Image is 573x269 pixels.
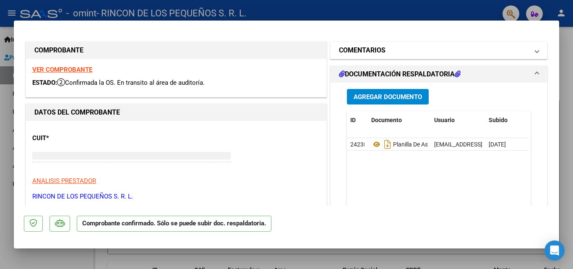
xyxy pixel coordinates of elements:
h1: DOCUMENTACIÓN RESPALDATORIA [339,69,461,79]
datatable-header-cell: Usuario [431,111,485,129]
datatable-header-cell: Acción [527,111,569,129]
p: RINCON DE LOS PEQUEÑOS S. R. L. [32,192,320,201]
strong: COMPROBANTE [34,46,83,54]
button: Agregar Documento [347,89,429,104]
p: Comprobante confirmado. Sólo se puede subir doc. respaldatoria. [77,216,271,232]
span: Confirmada la OS. En transito al área de auditoría. [57,79,205,86]
a: VER COMPROBANTE [32,66,92,73]
mat-expansion-panel-header: COMENTARIOS [331,42,547,59]
i: Descargar documento [382,138,393,151]
div: Open Intercom Messenger [544,240,565,261]
span: 24238 [350,141,367,148]
span: Agregar Documento [354,93,422,101]
span: Usuario [434,117,455,123]
div: DOCUMENTACIÓN RESPALDATORIA [331,83,547,257]
span: ID [350,117,356,123]
span: [DATE] [489,141,506,148]
p: CUIT [32,133,119,143]
span: ESTADO: [32,79,57,86]
strong: DATOS DEL COMPROBANTE [34,108,120,116]
span: Subido [489,117,508,123]
datatable-header-cell: Documento [368,111,431,129]
span: Documento [371,117,402,123]
span: ANALISIS PRESTADOR [32,177,96,185]
datatable-header-cell: ID [347,111,368,129]
span: Planilla De Asistencia [371,141,448,148]
datatable-header-cell: Subido [485,111,527,129]
mat-expansion-panel-header: DOCUMENTACIÓN RESPALDATORIA [331,66,547,83]
h1: COMENTARIOS [339,45,385,55]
